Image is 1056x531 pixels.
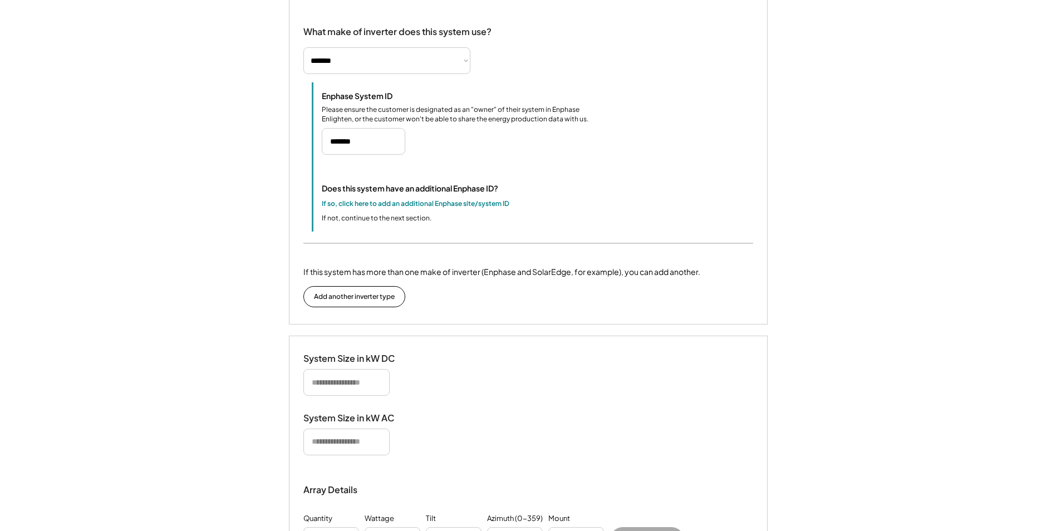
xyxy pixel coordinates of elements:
div: Wattage [365,513,394,524]
div: Does this system have an additional Enphase ID? [322,183,498,194]
div: Array Details [303,483,359,496]
div: If this system has more than one make of inverter (Enphase and SolarEdge, for example), you can a... [303,266,700,278]
div: System Size in kW DC [303,353,415,365]
div: If so, click here to add an additional Enphase site/system ID [322,199,509,209]
button: Add another inverter type [303,286,405,307]
div: What make of inverter does this system use? [303,15,492,40]
div: Mount [548,513,570,524]
div: Tilt [426,513,436,524]
div: Please ensure the customer is designated as an "owner" of their system in Enphase Enlighten, or t... [322,105,600,124]
div: Quantity [303,513,332,524]
div: If not, continue to the next section. [322,213,431,223]
div: System Size in kW AC [303,412,415,424]
div: Azimuth (0-359) [487,513,543,524]
div: Enphase System ID [322,91,433,101]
